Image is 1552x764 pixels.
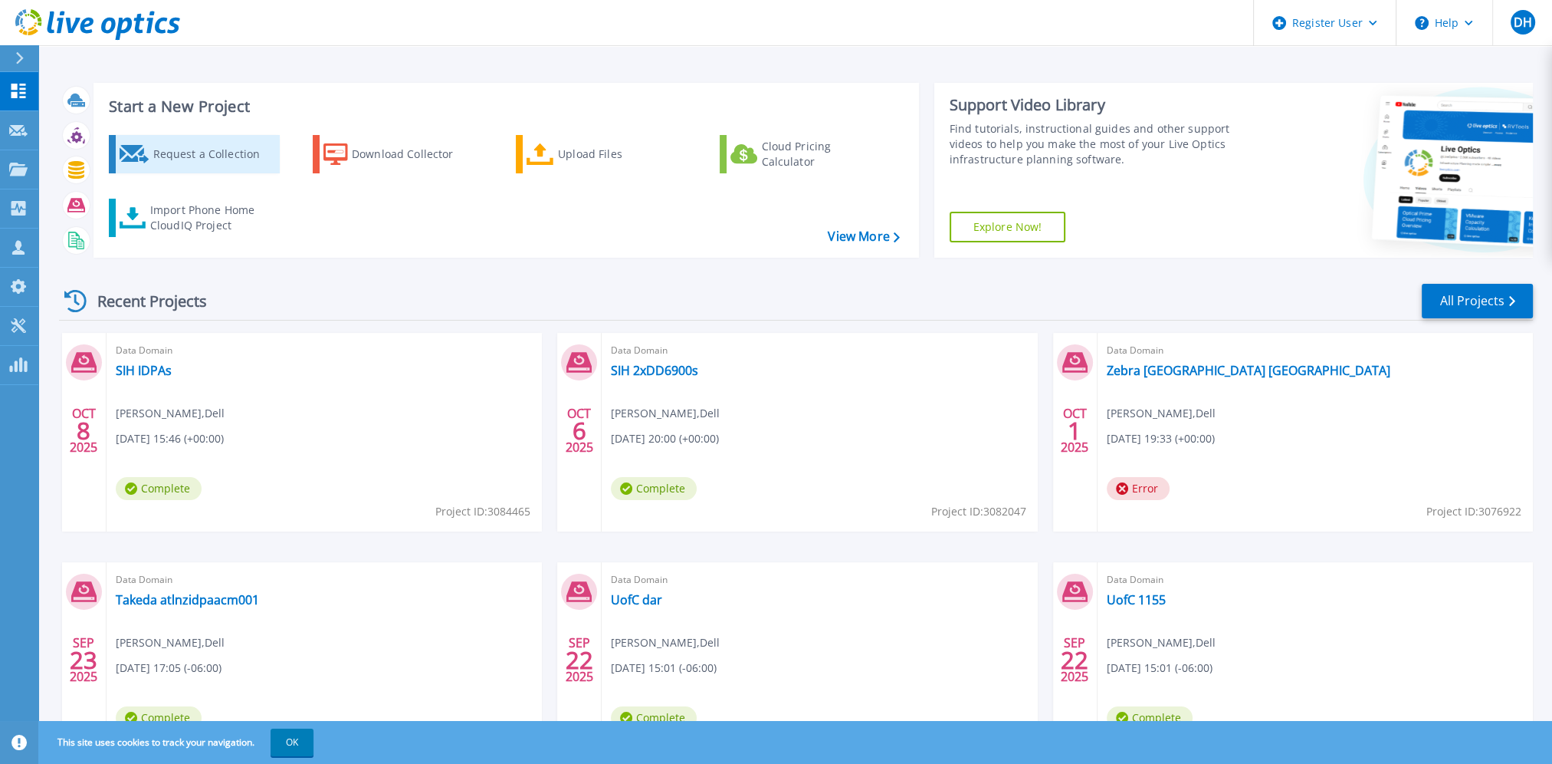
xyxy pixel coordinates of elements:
[1422,284,1533,318] a: All Projects
[1107,592,1166,608] a: UofC 1155
[70,654,97,667] span: 23
[950,95,1255,115] div: Support Video Library
[1107,660,1212,677] span: [DATE] 15:01 (-06:00)
[116,363,172,378] a: SIH IDPAs
[611,342,1028,359] span: Data Domain
[611,477,697,500] span: Complete
[1513,16,1531,28] span: DH
[116,634,225,651] span: [PERSON_NAME] , Dell
[313,135,484,173] a: Download Collector
[1107,706,1193,729] span: Complete
[153,139,275,170] div: Request a Collection
[1426,503,1521,520] span: Project ID: 3076922
[1107,430,1215,447] span: [DATE] 19:33 (+00:00)
[950,121,1255,167] div: Find tutorials, instructional guides and other support videos to help you make the most of your L...
[573,424,586,437] span: 6
[611,660,717,677] span: [DATE] 15:01 (-06:00)
[761,139,884,170] div: Cloud Pricing Calculator
[109,135,280,173] a: Request a Collection
[566,654,593,667] span: 22
[611,405,720,422] span: [PERSON_NAME] , Dell
[720,135,891,173] a: Cloud Pricing Calculator
[828,229,899,244] a: View More
[116,571,533,588] span: Data Domain
[59,282,228,320] div: Recent Projects
[931,503,1026,520] span: Project ID: 3082047
[1107,571,1524,588] span: Data Domain
[558,139,681,170] div: Upload Files
[150,203,270,233] div: Import Phone Home CloudIQ Project
[352,139,474,170] div: Download Collector
[611,430,719,447] span: [DATE] 20:00 (+00:00)
[42,729,313,756] span: This site uses cookies to track your navigation.
[611,634,720,651] span: [PERSON_NAME] , Dell
[1107,363,1390,378] a: Zebra [GEOGRAPHIC_DATA] [GEOGRAPHIC_DATA]
[1060,632,1089,688] div: SEP 2025
[1107,477,1170,500] span: Error
[116,477,202,500] span: Complete
[116,592,259,608] a: Takeda atlnzidpaacm001
[516,135,687,173] a: Upload Files
[116,405,225,422] span: [PERSON_NAME] , Dell
[109,98,899,115] h3: Start a New Project
[611,571,1028,588] span: Data Domain
[69,632,98,688] div: SEP 2025
[116,706,202,729] span: Complete
[116,342,533,359] span: Data Domain
[1107,342,1524,359] span: Data Domain
[1061,654,1088,667] span: 22
[116,430,224,447] span: [DATE] 15:46 (+00:00)
[611,363,698,378] a: SIH 2xDD6900s
[435,503,530,520] span: Project ID: 3084465
[1107,405,1216,422] span: [PERSON_NAME] , Dell
[271,729,313,756] button: OK
[1068,424,1081,437] span: 1
[116,660,221,677] span: [DATE] 17:05 (-06:00)
[950,212,1066,242] a: Explore Now!
[69,403,98,459] div: OCT 2025
[565,632,594,688] div: SEP 2025
[611,706,697,729] span: Complete
[1107,634,1216,651] span: [PERSON_NAME] , Dell
[565,403,594,459] div: OCT 2025
[77,424,90,437] span: 8
[611,592,662,608] a: UofC dar
[1060,403,1089,459] div: OCT 2025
